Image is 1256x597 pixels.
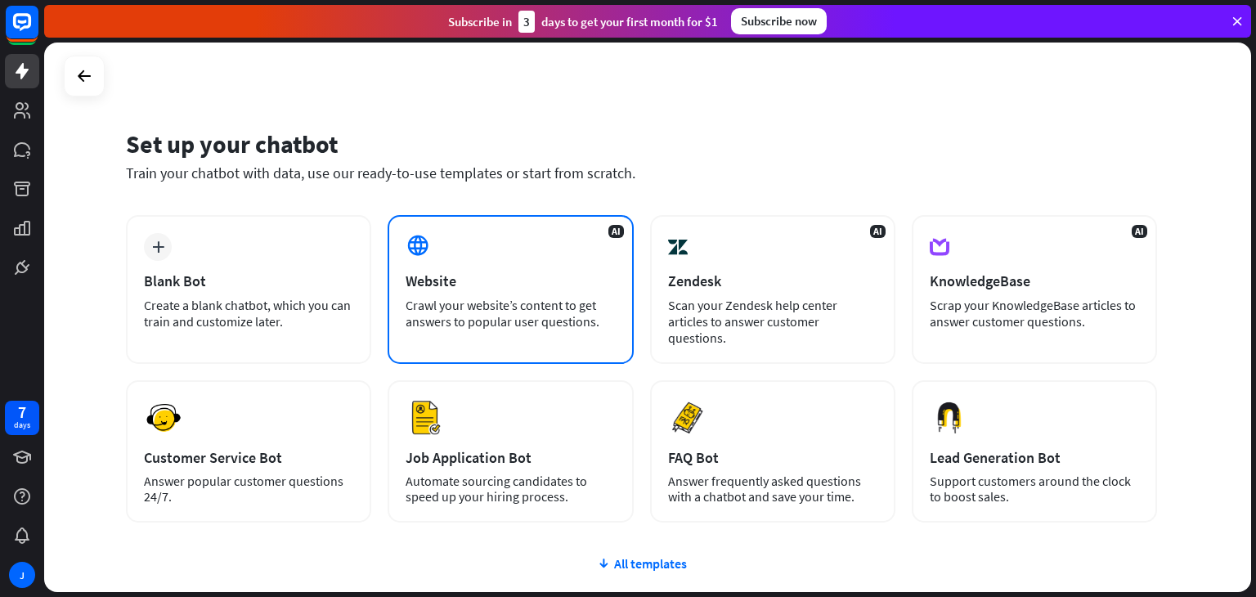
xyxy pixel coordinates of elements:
div: 3 [518,11,535,33]
span: AI [870,225,886,238]
span: AI [1132,225,1147,238]
div: Train your chatbot with data, use our ready-to-use templates or start from scratch. [126,164,1157,182]
i: plus [152,241,164,253]
div: 7 [18,405,26,420]
div: Automate sourcing candidates to speed up your hiring process. [406,474,615,505]
div: Zendesk [668,272,877,290]
div: Subscribe now [731,8,827,34]
div: Job Application Bot [406,448,615,467]
span: AI [608,225,624,238]
div: Subscribe in days to get your first month for $1 [448,11,718,33]
div: Lead Generation Bot [930,448,1139,467]
div: Create a blank chatbot, which you can train and customize later. [144,297,353,330]
div: KnowledgeBase [930,272,1139,290]
div: Customer Service Bot [144,448,353,467]
div: Set up your chatbot [126,128,1157,159]
div: All templates [126,555,1157,572]
div: Answer frequently asked questions with a chatbot and save your time. [668,474,877,505]
div: Answer popular customer questions 24/7. [144,474,353,505]
div: Blank Bot [144,272,353,290]
div: J [9,562,35,588]
div: Crawl your website’s content to get answers to popular user questions. [406,297,615,330]
div: Website [406,272,615,290]
div: FAQ Bot [668,448,877,467]
button: Open LiveChat chat widget [13,7,62,56]
div: Support customers around the clock to boost sales. [930,474,1139,505]
a: 7 days [5,401,39,435]
div: Scan your Zendesk help center articles to answer customer questions. [668,297,877,346]
div: days [14,420,30,431]
div: Scrap your KnowledgeBase articles to answer customer questions. [930,297,1139,330]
